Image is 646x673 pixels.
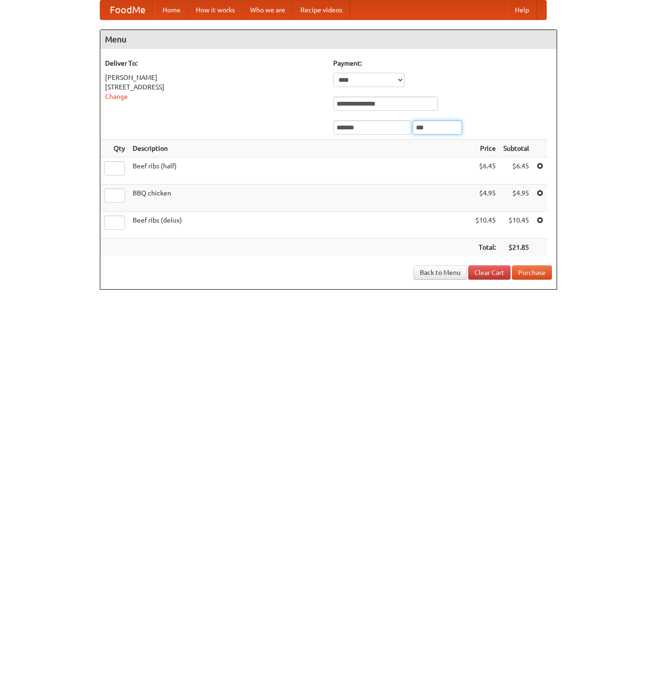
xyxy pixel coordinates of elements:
a: Change [105,93,128,100]
td: $10.45 [472,212,500,239]
th: Price [472,140,500,157]
div: [PERSON_NAME] [105,73,324,82]
a: Clear Cart [468,265,511,280]
a: Recipe videos [293,0,350,20]
a: How it works [188,0,242,20]
th: Total: [472,239,500,256]
h4: Menu [100,30,557,49]
div: [STREET_ADDRESS] [105,82,324,92]
a: Back to Menu [414,265,467,280]
th: Description [129,140,472,157]
td: Beef ribs (delux) [129,212,472,239]
td: $6.45 [472,157,500,185]
a: Who we are [242,0,293,20]
th: Subtotal [500,140,533,157]
button: Purchase [512,265,552,280]
td: $4.95 [500,185,533,212]
td: $4.95 [472,185,500,212]
td: $10.45 [500,212,533,239]
td: Beef ribs (half) [129,157,472,185]
a: Home [155,0,188,20]
h5: Payment: [333,59,552,68]
a: FoodMe [100,0,155,20]
h5: Deliver To: [105,59,324,68]
th: Qty [100,140,129,157]
td: $6.45 [500,157,533,185]
td: BBQ chicken [129,185,472,212]
a: Help [507,0,537,20]
th: $21.85 [500,239,533,256]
